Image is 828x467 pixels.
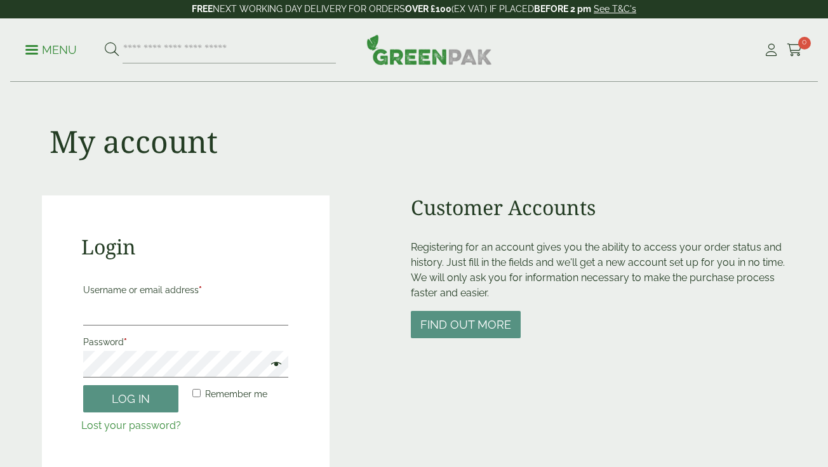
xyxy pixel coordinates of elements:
h1: My account [50,123,218,160]
label: Username or email address [83,281,288,299]
label: Password [83,333,288,351]
button: Find out more [411,311,521,338]
strong: BEFORE 2 pm [534,4,591,14]
a: Lost your password? [81,419,181,431]
p: Registering for an account gives you the ability to access your order status and history. Just fi... [411,240,786,301]
strong: OVER £100 [405,4,451,14]
button: Log in [83,385,178,412]
p: Menu [25,43,77,58]
a: 0 [787,41,803,60]
span: Remember me [205,389,267,399]
h2: Customer Accounts [411,195,786,220]
input: Remember me [192,389,201,397]
a: Find out more [411,319,521,331]
i: Cart [787,44,803,56]
h2: Login [81,235,290,259]
img: GreenPak Supplies [366,34,492,65]
span: 0 [798,37,811,49]
a: Menu [25,43,77,55]
strong: FREE [192,4,213,14]
i: My Account [763,44,779,56]
a: See T&C's [594,4,636,14]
